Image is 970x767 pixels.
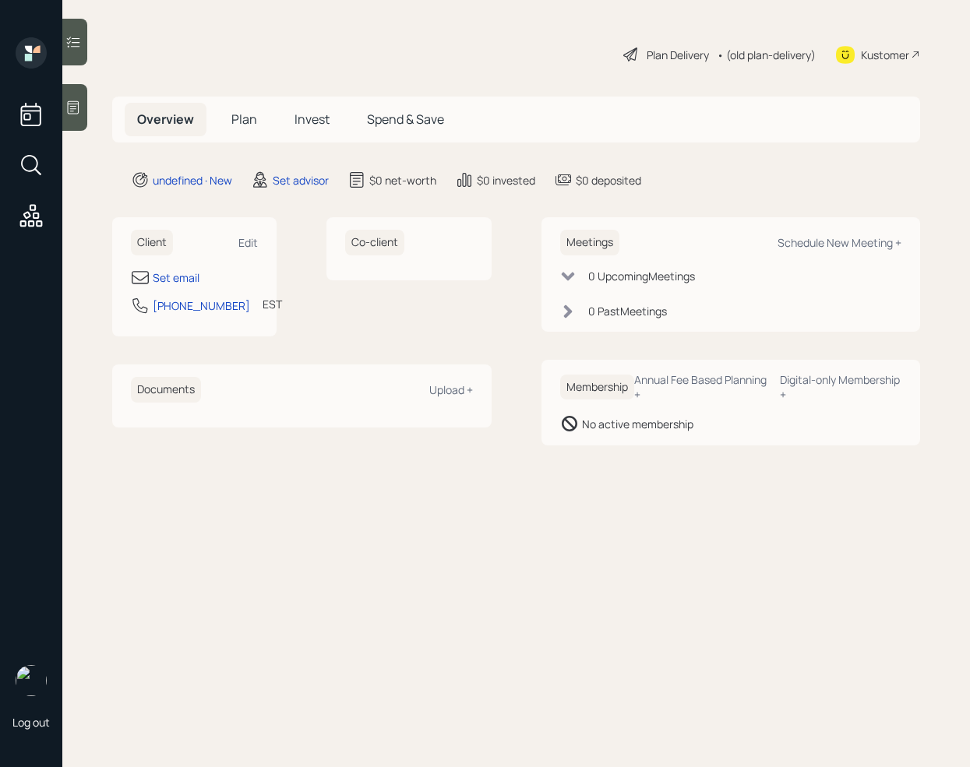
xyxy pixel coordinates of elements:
[12,715,50,730] div: Log out
[560,375,634,400] h6: Membership
[295,111,330,128] span: Invest
[131,377,201,403] h6: Documents
[153,297,250,314] div: [PHONE_NUMBER]
[647,47,709,63] div: Plan Delivery
[345,230,404,255] h6: Co-client
[780,372,901,402] div: Digital-only Membership +
[576,172,641,188] div: $0 deposited
[582,416,693,432] div: No active membership
[137,111,194,128] span: Overview
[588,268,695,284] div: 0 Upcoming Meeting s
[778,235,901,250] div: Schedule New Meeting +
[238,235,258,250] div: Edit
[588,303,667,319] div: 0 Past Meeting s
[16,665,47,696] img: retirable_logo.png
[367,111,444,128] span: Spend & Save
[717,47,816,63] div: • (old plan-delivery)
[634,372,767,402] div: Annual Fee Based Planning +
[560,230,619,255] h6: Meetings
[861,47,909,63] div: Kustomer
[153,269,199,286] div: Set email
[477,172,535,188] div: $0 invested
[153,172,232,188] div: undefined · New
[131,230,173,255] h6: Client
[369,172,436,188] div: $0 net-worth
[231,111,257,128] span: Plan
[429,382,473,397] div: Upload +
[263,296,282,312] div: EST
[273,172,329,188] div: Set advisor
